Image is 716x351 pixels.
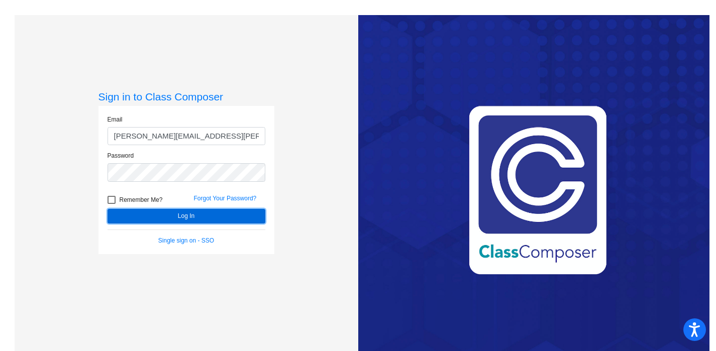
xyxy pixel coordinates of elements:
a: Forgot Your Password? [194,195,257,202]
span: Remember Me? [120,194,163,206]
h3: Sign in to Class Composer [98,90,274,103]
label: Email [108,115,123,124]
label: Password [108,151,134,160]
a: Single sign on - SSO [158,237,214,244]
button: Log In [108,209,265,223]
